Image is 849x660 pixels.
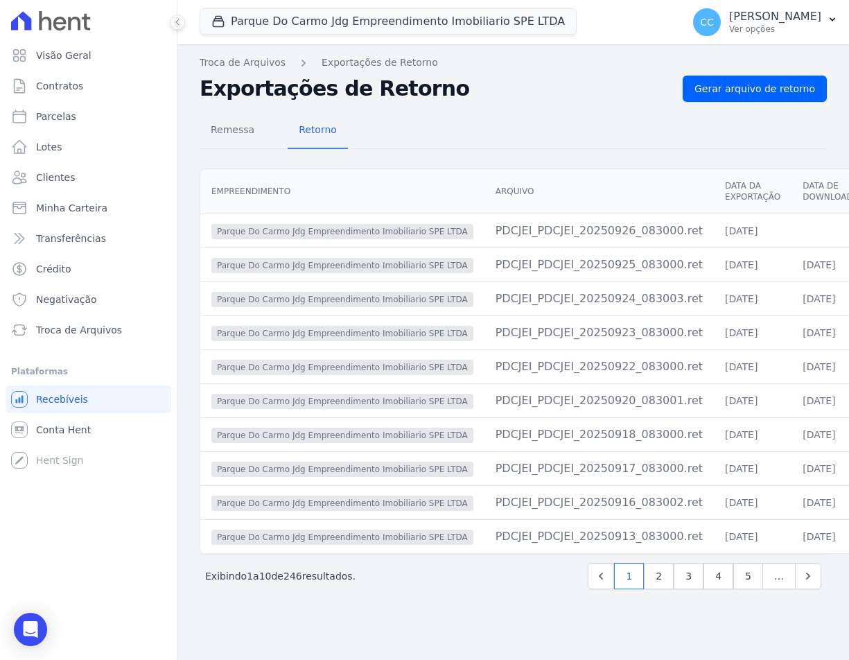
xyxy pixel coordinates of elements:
[211,462,473,477] span: Parque Do Carmo Jdg Empreendimento Imobiliario SPE LTDA
[795,563,821,589] a: Next
[211,530,473,545] span: Parque Do Carmo Jdg Empreendimento Imobiliario SPE LTDA
[211,428,473,443] span: Parque Do Carmo Jdg Empreendimento Imobiliario SPE LTDA
[714,519,791,553] td: [DATE]
[211,326,473,341] span: Parque Do Carmo Jdg Empreendimento Imobiliario SPE LTDA
[36,262,71,276] span: Crédito
[200,76,672,101] h2: Exportações de Retorno
[36,49,91,62] span: Visão Geral
[11,363,166,380] div: Plataformas
[211,394,473,409] span: Parque Do Carmo Jdg Empreendimento Imobiliario SPE LTDA
[6,316,171,344] a: Troca de Arquivos
[496,460,703,477] div: PDCJEI_PDCJEI_20250917_083000.ret
[674,563,703,589] a: 3
[200,55,827,70] nav: Breadcrumb
[683,76,827,102] a: Gerar arquivo de retorno
[714,349,791,383] td: [DATE]
[714,169,791,214] th: Data da Exportação
[36,201,107,215] span: Minha Carteira
[644,563,674,589] a: 2
[290,116,345,144] span: Retorno
[211,360,473,375] span: Parque Do Carmo Jdg Empreendimento Imobiliario SPE LTDA
[36,110,76,123] span: Parcelas
[247,571,253,582] span: 1
[211,496,473,511] span: Parque Do Carmo Jdg Empreendimento Imobiliario SPE LTDA
[36,79,83,93] span: Contratos
[6,72,171,100] a: Contratos
[6,133,171,161] a: Lotes
[729,10,821,24] p: [PERSON_NAME]
[6,416,171,444] a: Conta Hent
[6,255,171,283] a: Crédito
[36,171,75,184] span: Clientes
[36,423,91,437] span: Conta Hent
[714,451,791,485] td: [DATE]
[694,82,815,96] span: Gerar arquivo de retorno
[496,494,703,511] div: PDCJEI_PDCJEI_20250916_083002.ret
[259,571,272,582] span: 10
[762,563,796,589] span: …
[588,563,614,589] a: Previous
[200,113,348,149] nav: Tab selector
[496,392,703,409] div: PDCJEI_PDCJEI_20250920_083001.ret
[714,383,791,417] td: [DATE]
[283,571,302,582] span: 246
[700,17,714,27] span: CC
[288,113,348,149] a: Retorno
[211,224,473,239] span: Parque Do Carmo Jdg Empreendimento Imobiliario SPE LTDA
[6,385,171,413] a: Recebíveis
[211,292,473,307] span: Parque Do Carmo Jdg Empreendimento Imobiliario SPE LTDA
[36,140,62,154] span: Lotes
[200,169,484,214] th: Empreendimento
[714,214,791,247] td: [DATE]
[496,426,703,443] div: PDCJEI_PDCJEI_20250918_083000.ret
[211,258,473,273] span: Parque Do Carmo Jdg Empreendimento Imobiliario SPE LTDA
[36,232,106,245] span: Transferências
[496,358,703,375] div: PDCJEI_PDCJEI_20250922_083000.ret
[14,613,47,646] div: Open Intercom Messenger
[496,528,703,545] div: PDCJEI_PDCJEI_20250913_083000.ret
[36,392,88,406] span: Recebíveis
[6,225,171,252] a: Transferências
[714,417,791,451] td: [DATE]
[322,55,438,70] a: Exportações de Retorno
[200,55,286,70] a: Troca de Arquivos
[36,323,122,337] span: Troca de Arquivos
[714,281,791,315] td: [DATE]
[714,315,791,349] td: [DATE]
[6,103,171,130] a: Parcelas
[200,113,265,149] a: Remessa
[6,42,171,69] a: Visão Geral
[200,8,577,35] button: Parque Do Carmo Jdg Empreendimento Imobiliario SPE LTDA
[205,569,356,583] p: Exibindo a de resultados.
[6,286,171,313] a: Negativação
[496,290,703,307] div: PDCJEI_PDCJEI_20250924_083003.ret
[6,194,171,222] a: Minha Carteira
[714,247,791,281] td: [DATE]
[733,563,763,589] a: 5
[496,257,703,273] div: PDCJEI_PDCJEI_20250925_083000.ret
[36,293,97,306] span: Negativação
[496,223,703,239] div: PDCJEI_PDCJEI_20250926_083000.ret
[714,485,791,519] td: [DATE]
[682,3,849,42] button: CC [PERSON_NAME] Ver opções
[202,116,263,144] span: Remessa
[6,164,171,191] a: Clientes
[484,169,714,214] th: Arquivo
[703,563,733,589] a: 4
[729,24,821,35] p: Ver opções
[496,324,703,341] div: PDCJEI_PDCJEI_20250923_083000.ret
[614,563,644,589] a: 1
